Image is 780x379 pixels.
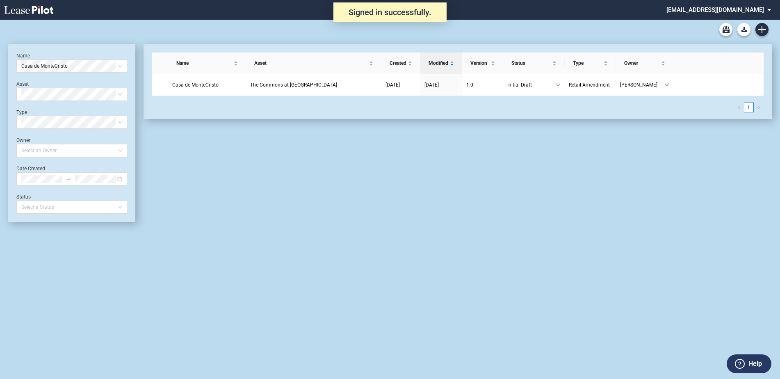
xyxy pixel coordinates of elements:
label: Asset [16,81,29,87]
span: down [556,82,561,87]
li: Next Page [754,103,764,112]
button: right [754,103,764,112]
md-menu: Download Blank Form List [735,23,753,36]
th: Type [565,53,616,74]
span: Modified [429,59,448,67]
a: Casa de MonteCristo [172,81,242,89]
span: down [664,82,669,87]
span: swap-right [66,176,71,182]
span: 1 . 0 [466,82,473,88]
th: Version [462,53,503,74]
li: Previous Page [734,103,744,112]
th: Created [381,53,420,74]
span: Casa de MonteCristo [21,60,122,72]
th: Status [503,53,565,74]
label: Name [16,53,30,59]
th: Name [168,53,246,74]
span: Initial Draft [507,81,556,89]
span: Asset [254,59,367,67]
a: 1 [744,103,753,112]
li: 1 [744,103,754,112]
span: [DATE] [424,82,439,88]
a: The Commons at [GEOGRAPHIC_DATA] [250,81,377,89]
span: [DATE] [385,82,400,88]
span: [PERSON_NAME] [620,81,664,89]
th: Modified [420,53,462,74]
a: Create new document [755,23,769,36]
span: The Commons at Town Center [250,82,337,88]
th: Asset [246,53,381,74]
button: Download Blank Form [737,23,750,36]
span: Retail Amendment [569,82,610,88]
a: [DATE] [385,81,416,89]
span: Type [573,59,602,67]
span: Owner [624,59,659,67]
span: to [66,176,71,182]
label: Status [16,194,31,200]
label: Date Created [16,166,45,171]
button: Help [727,354,771,373]
label: Help [748,358,762,369]
span: Created [390,59,406,67]
a: 1.0 [466,81,499,89]
span: Version [470,59,489,67]
div: Signed in successfully. [333,2,447,22]
label: Owner [16,137,30,143]
a: [DATE] [424,81,458,89]
a: Archive [719,23,732,36]
label: Type [16,110,27,115]
th: Owner [616,53,673,74]
span: left [737,105,741,110]
span: Status [511,59,551,67]
span: Name [176,59,232,67]
span: Casa de MonteCristo [172,82,219,88]
span: right [757,105,761,110]
button: left [734,103,744,112]
a: Retail Amendment [569,81,612,89]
